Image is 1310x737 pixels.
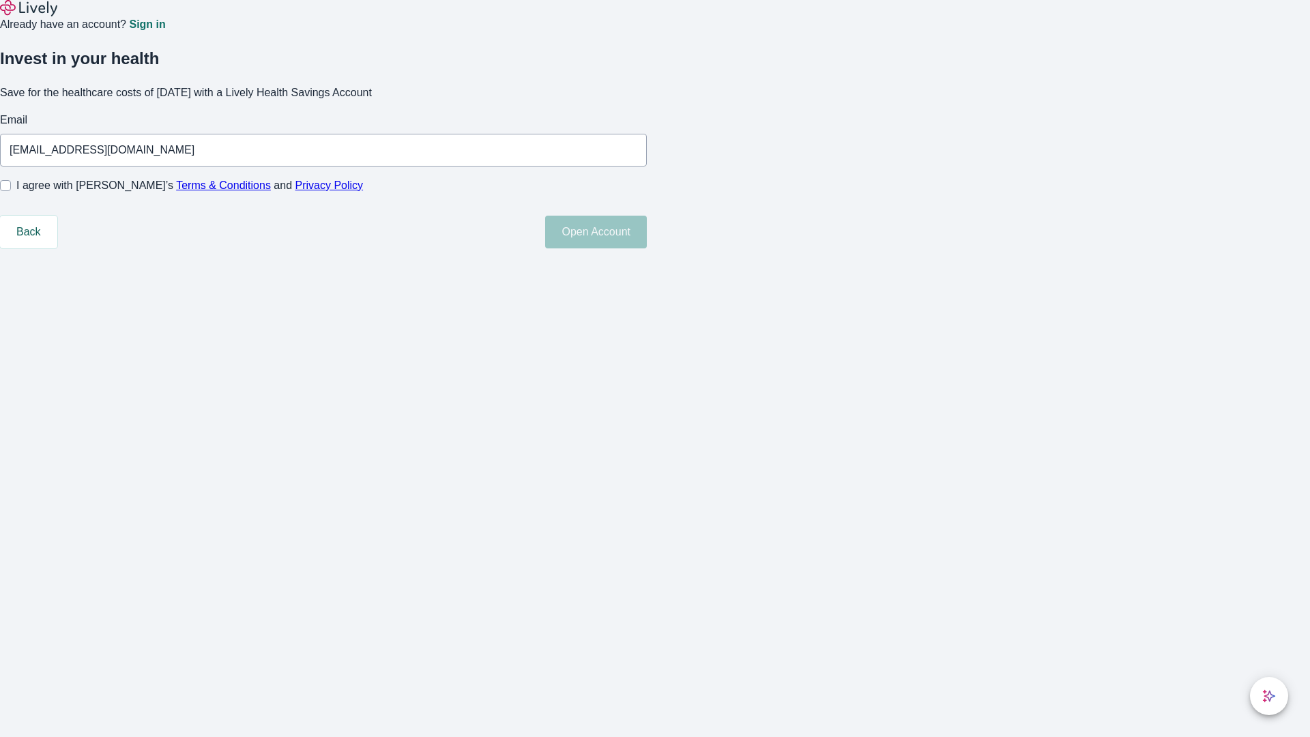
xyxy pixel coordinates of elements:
a: Privacy Policy [295,179,364,191]
button: chat [1250,677,1288,715]
a: Sign in [129,19,165,30]
svg: Lively AI Assistant [1262,689,1276,703]
a: Terms & Conditions [176,179,271,191]
span: I agree with [PERSON_NAME]’s and [16,177,363,194]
